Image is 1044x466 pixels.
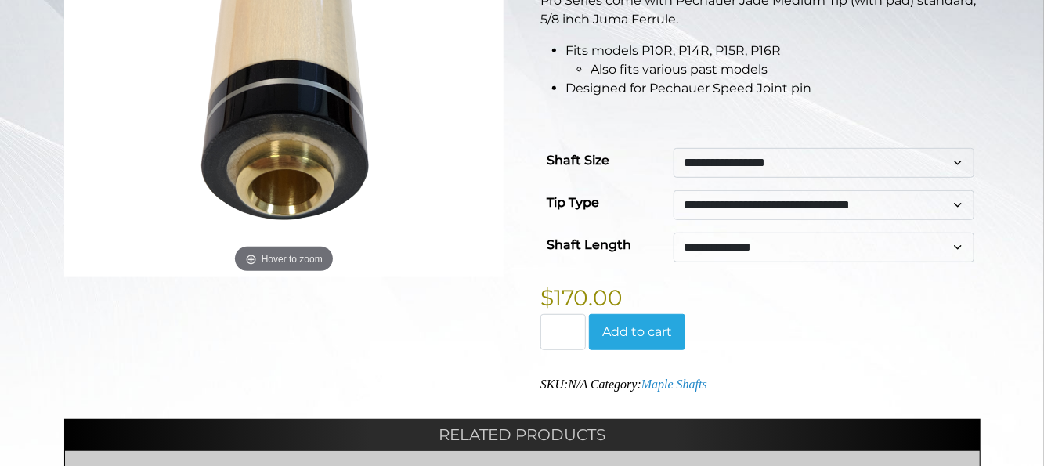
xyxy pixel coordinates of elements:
[547,233,631,258] label: Shaft Length
[565,79,981,98] li: Designed for Pechauer Speed Joint pin
[589,314,685,350] button: Add to cart
[547,190,599,215] label: Tip Type
[540,284,554,311] span: $
[540,314,586,350] input: Product quantity
[641,377,707,391] a: Maple Shafts
[565,42,981,79] li: Fits models P10R, P14R, P15R, P16R
[64,419,981,450] h2: Related products
[591,60,981,79] li: Also fits various past models
[591,377,707,391] span: Category:
[568,377,587,391] span: N/A
[540,284,623,311] bdi: 170.00
[547,148,609,173] label: Shaft Size
[540,377,587,391] span: SKU:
